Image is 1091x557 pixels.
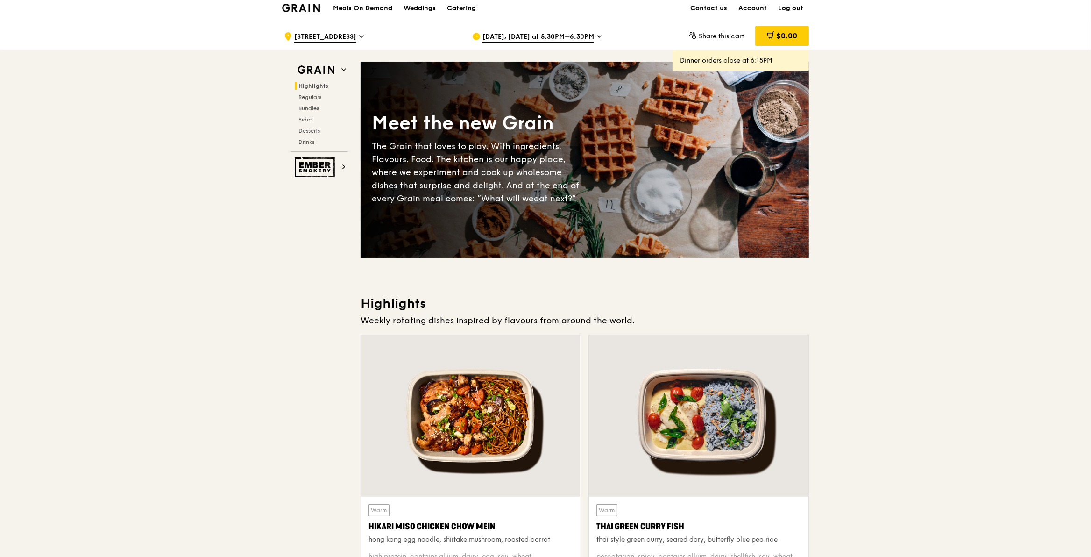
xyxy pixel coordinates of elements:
span: Desserts [298,128,320,134]
h1: Meals On Demand [333,4,392,13]
div: Hikari Miso Chicken Chow Mein [368,520,573,533]
span: $0.00 [776,31,797,40]
div: Meet the new Grain [372,111,585,136]
span: Highlights [298,83,328,89]
div: thai style green curry, seared dory, butterfly blue pea rice [596,535,801,544]
div: hong kong egg noodle, shiitake mushroom, roasted carrot [368,535,573,544]
span: Regulars [298,94,321,100]
img: Grain [282,4,320,12]
span: [DATE], [DATE] at 5:30PM–6:30PM [482,32,594,43]
img: Ember Smokery web logo [295,157,338,177]
div: Weekly rotating dishes inspired by flavours from around the world. [361,314,809,327]
img: Grain web logo [295,62,338,79]
div: Warm [596,504,617,516]
span: Bundles [298,105,319,112]
div: Warm [368,504,390,516]
div: Dinner orders close at 6:15PM [680,56,801,65]
span: Sides [298,116,312,123]
div: Thai Green Curry Fish [596,520,801,533]
div: The Grain that loves to play. With ingredients. Flavours. Food. The kitchen is our happy place, w... [372,140,585,205]
span: Share this cart [699,32,744,40]
span: eat next?” [534,193,576,204]
h3: Highlights [361,295,809,312]
span: [STREET_ADDRESS] [294,32,356,43]
span: Drinks [298,139,314,145]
